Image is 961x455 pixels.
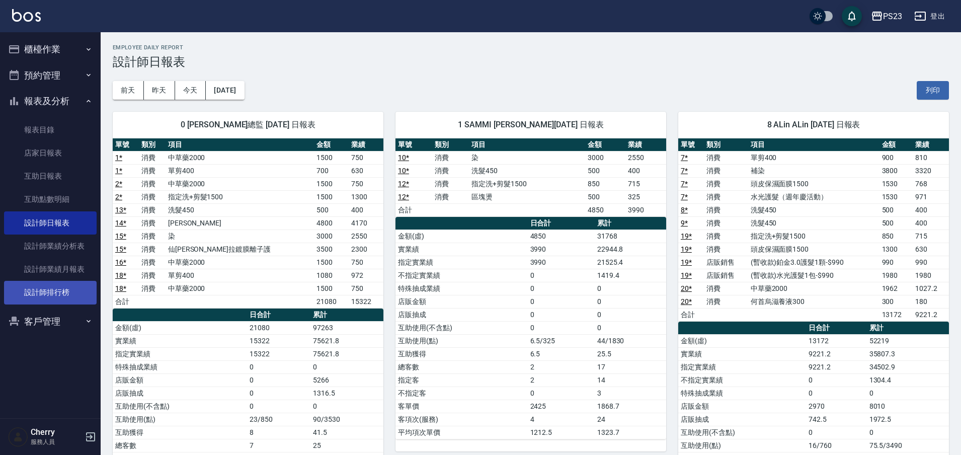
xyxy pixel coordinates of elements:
[913,203,949,216] td: 400
[4,118,97,141] a: 報表目錄
[175,81,206,100] button: 今天
[310,360,383,373] td: 0
[748,190,879,203] td: 水光護髮（週年慶活動）
[139,230,165,243] td: 消費
[113,373,247,387] td: 店販金額
[704,282,748,295] td: 消費
[879,308,913,321] td: 13172
[139,243,165,256] td: 消費
[806,400,866,413] td: 2970
[678,426,806,439] td: 互助使用(不含點)
[349,177,383,190] td: 750
[4,141,97,165] a: 店家日報表
[913,256,949,269] td: 990
[166,269,314,282] td: 單剪400
[806,347,866,360] td: 9221.2
[247,400,310,413] td: 0
[113,138,139,151] th: 單號
[879,269,913,282] td: 1980
[913,243,949,256] td: 630
[469,138,585,151] th: 項目
[247,321,310,334] td: 21080
[395,269,528,282] td: 不指定實業績
[748,230,879,243] td: 指定洗+剪髮1500
[704,295,748,308] td: 消費
[595,360,666,373] td: 17
[395,282,528,295] td: 特殊抽成業績
[166,203,314,216] td: 洗髮450
[879,151,913,164] td: 900
[469,177,585,190] td: 指定洗+剪髮1500
[748,243,879,256] td: 頭皮保濕面膜1500
[469,164,585,177] td: 洗髮450
[4,211,97,235] a: 設計師日報表
[879,282,913,295] td: 1962
[310,334,383,347] td: 75621.8
[166,216,314,230] td: [PERSON_NAME]
[867,322,949,335] th: 累計
[113,334,247,347] td: 實業績
[595,295,666,308] td: 0
[678,334,806,347] td: 金額(虛)
[748,203,879,216] td: 洗髮450
[139,151,165,164] td: 消費
[879,230,913,243] td: 850
[528,230,595,243] td: 4850
[595,413,666,426] td: 24
[528,347,595,360] td: 6.5
[879,164,913,177] td: 3800
[748,151,879,164] td: 單剪400
[867,6,906,27] button: PS23
[910,7,949,26] button: 登出
[432,177,469,190] td: 消費
[806,426,866,439] td: 0
[247,334,310,347] td: 15322
[528,373,595,387] td: 2
[310,439,383,452] td: 25
[678,373,806,387] td: 不指定實業績
[4,235,97,258] a: 設計師業績分析表
[247,413,310,426] td: 23/850
[806,373,866,387] td: 0
[595,269,666,282] td: 1419.4
[595,400,666,413] td: 1868.7
[247,387,310,400] td: 0
[595,334,666,347] td: 44/1830
[113,426,247,439] td: 互助獲得
[879,243,913,256] td: 1300
[113,81,144,100] button: 前天
[310,321,383,334] td: 97263
[917,81,949,100] button: 列印
[395,138,666,217] table: a dense table
[704,256,748,269] td: 店販銷售
[310,347,383,360] td: 75621.8
[206,81,244,100] button: [DATE]
[585,151,626,164] td: 3000
[395,230,528,243] td: 金額(虛)
[395,334,528,347] td: 互助使用(點)
[314,190,349,203] td: 1500
[678,308,704,321] td: 合計
[349,138,383,151] th: 業績
[913,164,949,177] td: 3320
[528,217,595,230] th: 日合計
[879,190,913,203] td: 1530
[528,256,595,269] td: 3990
[314,151,349,164] td: 1500
[310,387,383,400] td: 1316.5
[704,138,748,151] th: 類別
[139,177,165,190] td: 消費
[704,269,748,282] td: 店販銷售
[748,177,879,190] td: 頭皮保濕面膜1500
[585,177,626,190] td: 850
[113,295,139,308] td: 合計
[310,373,383,387] td: 5266
[4,88,97,114] button: 報表及分析
[314,282,349,295] td: 1500
[625,138,666,151] th: 業績
[395,295,528,308] td: 店販金額
[585,203,626,216] td: 4850
[4,165,97,188] a: 互助日報表
[395,360,528,373] td: 總客數
[113,55,949,69] h3: 設計師日報表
